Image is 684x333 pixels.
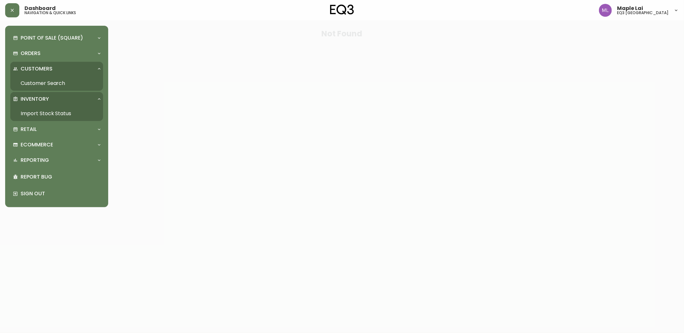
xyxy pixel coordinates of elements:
[21,190,100,197] p: Sign Out
[21,173,100,180] p: Report Bug
[10,185,103,202] div: Sign Out
[10,122,103,136] div: Retail
[21,126,37,133] p: Retail
[10,169,103,185] div: Report Bug
[21,34,83,42] p: Point of Sale (Square)
[599,4,612,17] img: 61e28cffcf8cc9f4e300d877dd684943
[21,157,49,164] p: Reporting
[617,6,643,11] span: Maple Lai
[21,50,41,57] p: Orders
[10,46,103,60] div: Orders
[10,153,103,167] div: Reporting
[21,65,52,72] p: Customers
[21,96,49,103] p: Inventory
[617,11,669,15] h5: eq3 [GEOGRAPHIC_DATA]
[330,5,354,15] img: logo
[21,141,53,148] p: Ecommerce
[10,62,103,76] div: Customers
[10,106,103,121] a: Import Stock Status
[10,92,103,106] div: Inventory
[24,11,76,15] h5: navigation & quick links
[10,138,103,152] div: Ecommerce
[10,76,103,91] a: Customer Search
[24,6,56,11] span: Dashboard
[10,31,103,45] div: Point of Sale (Square)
